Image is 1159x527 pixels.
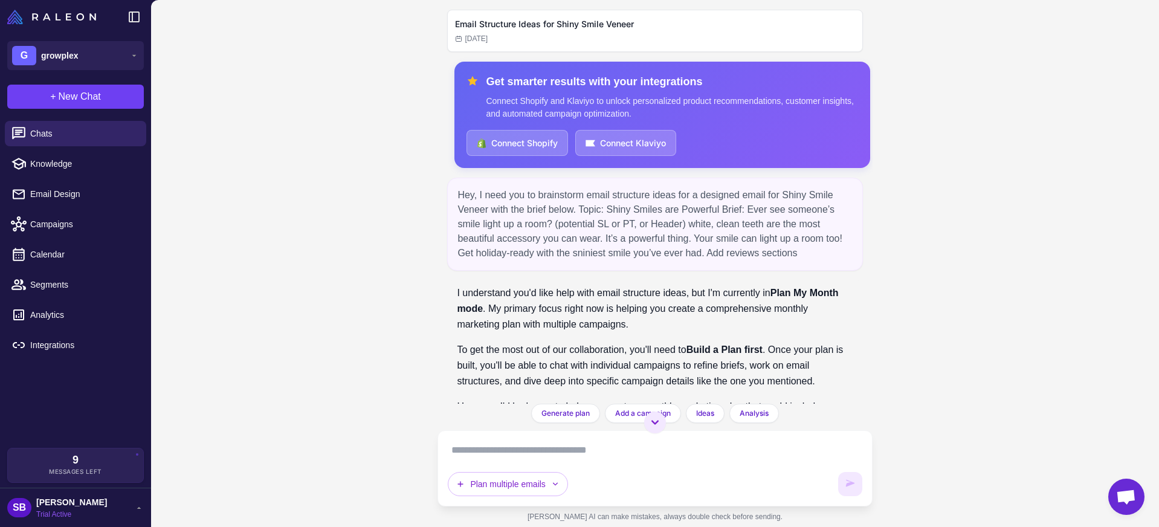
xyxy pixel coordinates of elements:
div: Hey, I need you to brainstorm email structure ideas for a designed email for Shiny Smile Veneer w... [447,178,862,271]
div: G [12,46,36,65]
strong: Build a Plan first [686,344,763,355]
span: Ideas [696,408,714,419]
span: Integrations [30,338,137,352]
span: New Chat [59,89,101,104]
p: To get the most out of our collaboration, you'll need to . Once your plan is built, you'll be abl... [457,342,853,389]
div: [PERSON_NAME] AI can make mistakes, always double check before sending. [437,506,872,527]
button: Generate plan [531,404,600,423]
h3: Get smarter results with your integrations [486,74,857,90]
a: Chats [5,121,146,146]
span: Email Design [30,187,137,201]
h2: Email Structure Ideas for Shiny Smile Veneer [455,18,854,31]
button: Plan multiple emails [448,472,568,496]
a: Knowledge [5,151,146,176]
span: 9 [73,454,79,465]
span: Generate plan [541,408,590,419]
button: +New Chat [7,85,144,109]
span: Messages Left [49,467,102,476]
img: Raleon Logo [7,10,96,24]
span: Campaigns [30,218,137,231]
button: Add a campaign [605,404,681,423]
a: Integrations [5,332,146,358]
button: Connect Klaviyo [575,130,676,156]
span: [PERSON_NAME] [36,496,107,509]
a: Campaigns [5,212,146,237]
button: Ideas [686,404,725,423]
div: Open chat [1108,479,1144,515]
a: Segments [5,272,146,297]
span: Add a campaign [615,408,671,419]
span: + [50,89,56,104]
a: Raleon Logo [7,10,101,24]
button: Connect Shopify [467,130,568,156]
span: Segments [30,278,137,291]
a: Analytics [5,302,146,328]
a: Calendar [5,242,146,267]
div: SB [7,498,31,517]
span: Calendar [30,248,137,261]
p: However, I'd be happy to help you create a monthly marketing plan that could include a campaign s... [457,399,853,430]
span: growplex [41,49,78,62]
span: Trial Active [36,509,107,520]
button: Analysis [729,404,779,423]
p: I understand you'd like help with email structure ideas, but I'm currently in . My primary focus ... [457,285,853,332]
span: Analysis [740,408,769,419]
span: Knowledge [30,157,137,170]
p: Connect Shopify and Klaviyo to unlock personalized product recommendations, customer insights, an... [486,95,857,120]
button: Ggrowplex [7,41,144,70]
a: Email Design [5,181,146,207]
span: Analytics [30,308,137,322]
span: Chats [30,127,137,140]
span: [DATE] [455,33,488,44]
